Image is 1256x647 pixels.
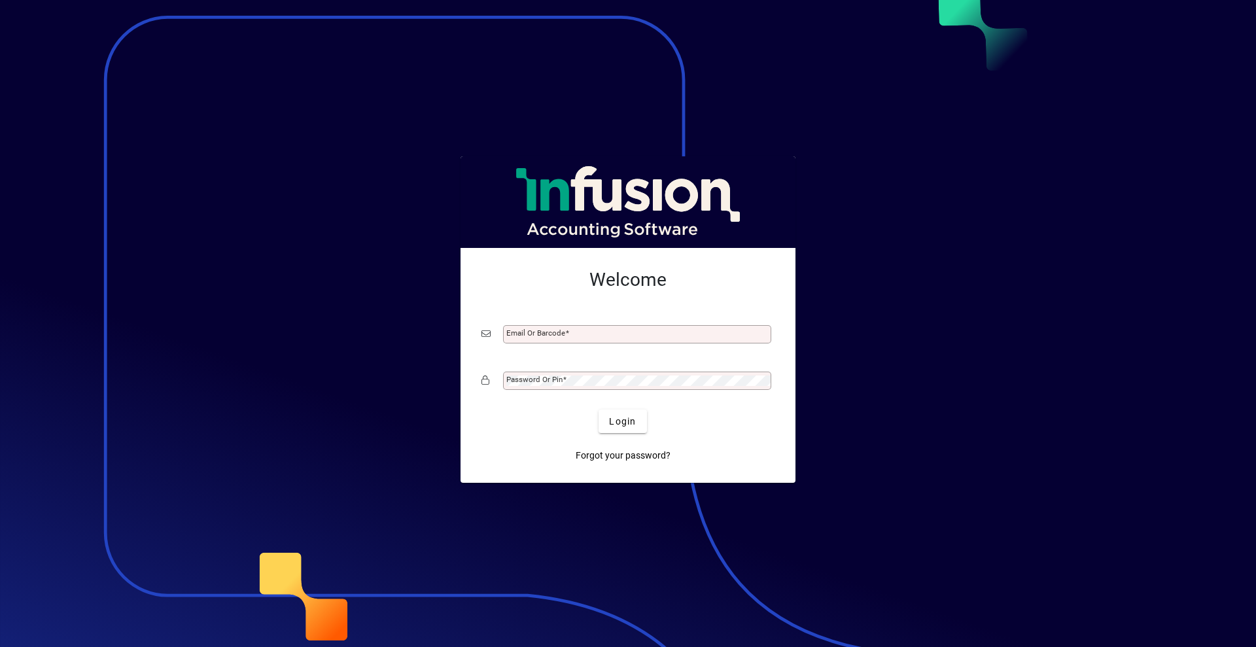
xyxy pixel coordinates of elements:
[570,444,676,467] a: Forgot your password?
[576,449,671,463] span: Forgot your password?
[506,328,565,338] mat-label: Email or Barcode
[481,269,775,291] h2: Welcome
[609,415,636,428] span: Login
[506,375,563,384] mat-label: Password or Pin
[599,410,646,433] button: Login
